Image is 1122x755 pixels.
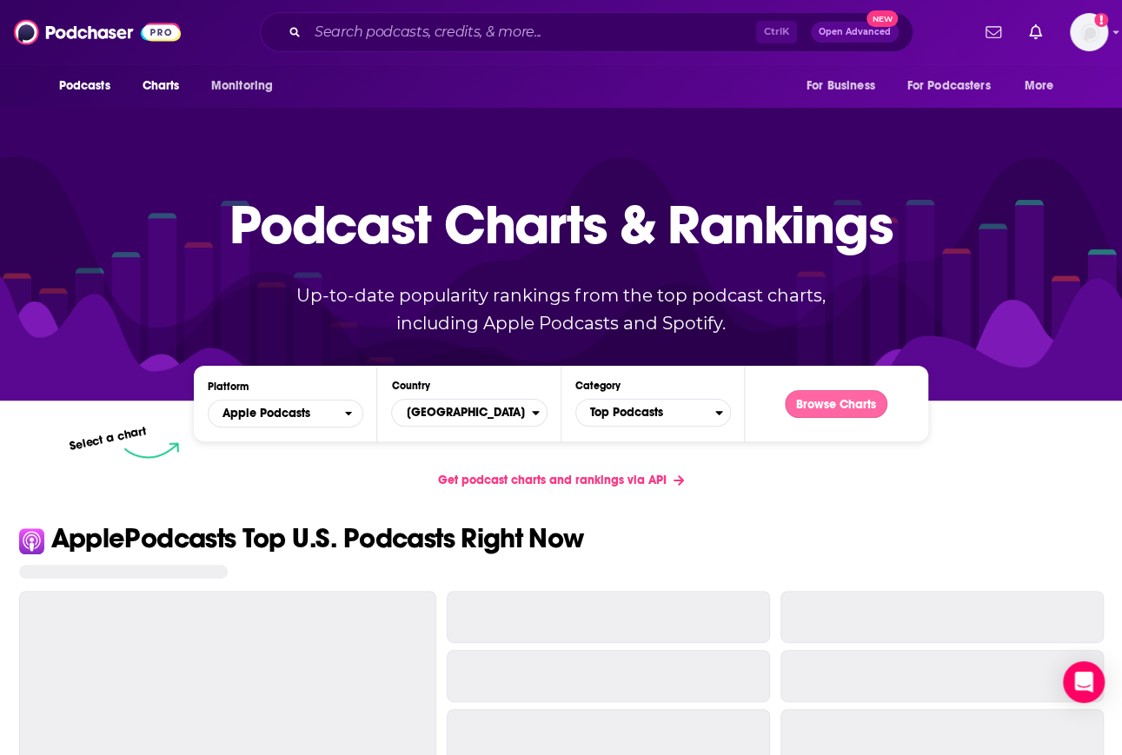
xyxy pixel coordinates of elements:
span: For Podcasters [907,74,991,98]
a: Charts [131,70,190,103]
button: open menu [199,70,295,103]
span: [GEOGRAPHIC_DATA] [392,398,531,427]
p: Up-to-date popularity rankings from the top podcast charts, including Apple Podcasts and Spotify. [262,281,860,337]
a: Show notifications dropdown [1022,17,1049,47]
button: open menu [794,70,897,103]
img: Apple Icon [19,528,44,553]
a: Show notifications dropdown [979,17,1008,47]
button: Open AdvancedNew [811,22,899,43]
button: open menu [208,400,363,427]
div: Search podcasts, credits, & more... [260,12,913,52]
span: More [1024,74,1053,98]
button: Show profile menu [1070,13,1108,51]
button: open menu [1012,70,1075,103]
span: Logged in as evankrask [1070,13,1108,51]
input: Search podcasts, credits, & more... [308,18,756,46]
span: Monitoring [211,74,273,98]
div: Open Intercom Messenger [1063,661,1105,703]
svg: Add a profile image [1094,13,1108,27]
p: Select a chart [69,423,149,454]
span: Apple Podcasts [222,407,310,420]
span: Get podcast charts and rankings via API [438,473,667,487]
button: Categories [575,399,731,427]
span: Ctrl K [756,21,797,43]
span: Open Advanced [819,28,891,36]
button: Countries [391,399,547,427]
p: Podcast Charts & Rankings [229,168,893,281]
img: Podchaser - Follow, Share and Rate Podcasts [14,16,181,49]
span: New [866,10,898,27]
span: Top Podcasts [576,398,715,427]
button: open menu [896,70,1016,103]
p: Apple Podcasts Top U.S. Podcasts Right Now [51,525,584,553]
span: Podcasts [59,74,110,98]
span: Charts [143,74,180,98]
span: For Business [807,74,875,98]
h2: Platforms [208,400,363,427]
a: Get podcast charts and rankings via API [424,459,698,501]
button: Browse Charts [785,390,887,418]
img: User Profile [1070,13,1108,51]
button: open menu [47,70,133,103]
img: select arrow [124,442,179,459]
